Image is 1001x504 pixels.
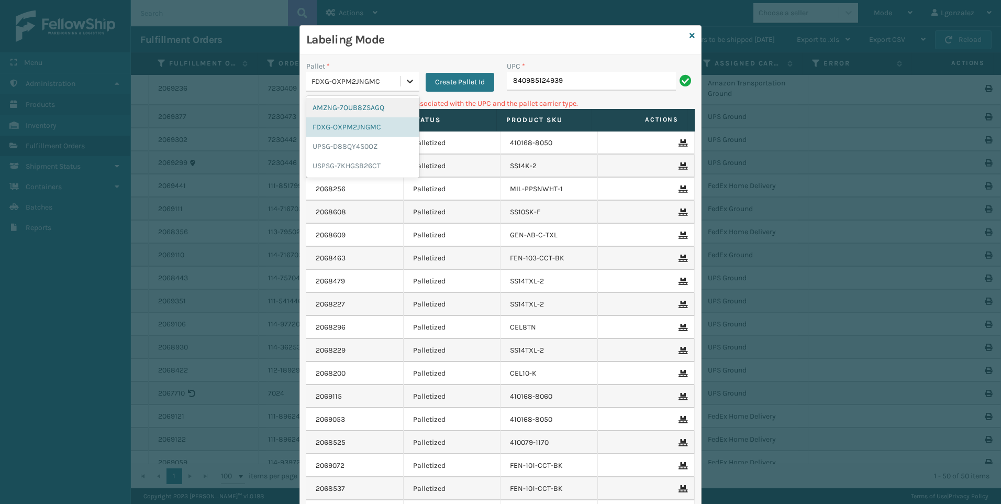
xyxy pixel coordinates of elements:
[500,316,598,339] td: CEL8TN
[404,431,501,454] td: Palletized
[507,61,525,72] label: UPC
[679,439,685,446] i: Remove From Pallet
[306,32,685,48] h3: Labeling Mode
[500,362,598,385] td: CEL10-K
[316,345,346,356] a: 2068229
[404,155,501,178] td: Palletized
[500,247,598,270] td: FEN-103-CCT-BK
[404,224,501,247] td: Palletized
[679,324,685,331] i: Remove From Pallet
[316,484,345,494] a: 2068537
[500,477,598,500] td: FEN-101-CCT-BK
[306,98,695,109] p: Can't find any fulfillment orders associated with the UPC and the pallet carrier type.
[404,408,501,431] td: Palletized
[306,61,330,72] label: Pallet
[679,393,685,400] i: Remove From Pallet
[500,385,598,408] td: 410168-8060
[404,362,501,385] td: Palletized
[500,339,598,362] td: SS14TXL-2
[679,185,685,193] i: Remove From Pallet
[306,117,419,137] div: FDXG-OXPM2JNGMC
[312,76,401,87] div: FDXG-OXPM2JNGMC
[411,115,487,125] label: Status
[500,132,598,155] td: 410168-8050
[595,111,685,128] span: Actions
[316,414,345,425] a: 2069053
[426,73,494,92] button: Create Pallet Id
[316,461,344,471] a: 2069072
[404,316,501,339] td: Palletized
[679,485,685,492] i: Remove From Pallet
[404,477,501,500] td: Palletized
[316,276,345,287] a: 2068479
[404,385,501,408] td: Palletized
[404,178,501,201] td: Palletized
[500,454,598,477] td: FEN-101-CCT-BK
[316,437,346,448] a: 2068525
[500,201,598,224] td: SS10SK-F
[316,230,346,240] a: 2068609
[500,178,598,201] td: MIL-PPSNWHT-1
[316,368,346,379] a: 2068200
[679,162,685,170] i: Remove From Pallet
[404,201,501,224] td: Palletized
[404,270,501,293] td: Palletized
[679,278,685,285] i: Remove From Pallet
[679,462,685,469] i: Remove From Pallet
[679,209,685,216] i: Remove From Pallet
[316,391,342,402] a: 2069115
[316,184,346,194] a: 2068256
[316,253,346,264] a: 2068463
[500,270,598,293] td: SS14TXL-2
[404,132,501,155] td: Palletized
[306,98,419,117] div: AMZNG-7OUB8ZSAGQ
[679,255,685,262] i: Remove From Pallet
[404,454,501,477] td: Palletized
[306,156,419,176] div: USPSG-7KHGSB26CT
[404,247,501,270] td: Palletized
[316,299,345,310] a: 2068227
[679,301,685,308] i: Remove From Pallet
[679,139,685,147] i: Remove From Pallet
[500,431,598,454] td: 410079-1170
[506,115,582,125] label: Product SKU
[500,224,598,247] td: GEN-AB-C-TXL
[316,207,346,217] a: 2068608
[679,232,685,239] i: Remove From Pallet
[316,322,346,333] a: 2068296
[404,293,501,316] td: Palletized
[500,155,598,178] td: SS14K-2
[679,370,685,377] i: Remove From Pallet
[679,416,685,423] i: Remove From Pallet
[679,347,685,354] i: Remove From Pallet
[404,339,501,362] td: Palletized
[306,137,419,156] div: UPSG-D88QY4S0OZ
[500,293,598,316] td: SS14TXL-2
[500,408,598,431] td: 410168-8050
